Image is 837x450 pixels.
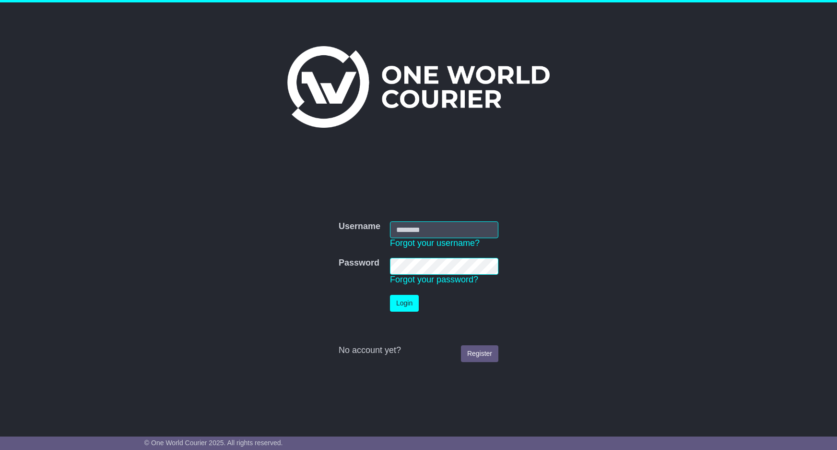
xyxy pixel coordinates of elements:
label: Password [339,258,379,268]
button: Login [390,295,419,312]
div: No account yet? [339,345,498,356]
span: © One World Courier 2025. All rights reserved. [144,439,283,447]
img: One World [287,46,549,128]
a: Forgot your password? [390,275,478,284]
label: Username [339,221,380,232]
a: Forgot your username? [390,238,480,248]
a: Register [461,345,498,362]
